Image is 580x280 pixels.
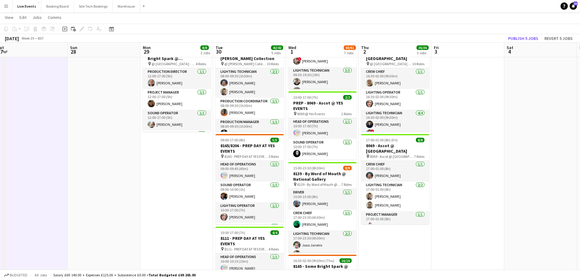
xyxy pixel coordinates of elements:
app-card-role: Driver1/115:00-23:00 (8h)[PERSON_NAME] [288,189,357,210]
app-card-role: Production Coordinator1/108:00-09:30 (1h30m)[PERSON_NAME] [216,98,284,119]
span: Budgeted [10,273,27,277]
app-card-role: Crew Chief1/116:30-02:00 (9h30m)[PERSON_NAME] [361,68,429,89]
div: BST [38,36,44,41]
h3: 8165 - Some Bright Spark @ [GEOGRAPHIC_DATA] [288,264,357,275]
span: 2 [360,48,369,55]
div: Salary £69 140.00 + Expenses £125.00 + Subsistence £0.00 = [53,273,195,277]
span: 16:30-02:00 (9h30m) (Thu) [293,258,334,263]
span: 28 [69,48,77,55]
span: 10 Roles [267,62,279,66]
app-job-card: 08:00-00:30 (16h30m) (Wed)12/127794 - Rocket Food Ltd @ [PERSON_NAME] Collection @ [PERSON_NAME] ... [216,41,284,132]
span: 8069 - Ascot @ [GEOGRAPHIC_DATA] [370,154,414,159]
span: 5/5 [270,138,279,142]
button: Site Tech Bookings [74,0,113,12]
a: 22 [570,2,577,10]
span: 16/16 [339,258,352,263]
span: 2/2 [343,95,352,100]
span: @ [PERSON_NAME] Collection - 7794 [224,62,267,66]
a: View [2,13,16,21]
h3: 8139 - By Word of Mouth @ National Gallery [288,171,357,182]
span: 1 [287,48,296,55]
button: Publish 5 jobs [506,34,541,42]
button: Budgeted [3,272,28,278]
span: 8165 - PREP DAY AT YES EVENTS [224,154,269,159]
span: Sun [70,45,77,50]
app-card-role: Sound Operator1/112:00-17:00 (5h)[PERSON_NAME] [143,110,211,130]
a: Edit [17,13,29,21]
app-card-role: Lighting Technician4/416:30-02:00 (9h30m)[PERSON_NAME]![PERSON_NAME] [361,110,429,157]
app-card-role: Head of Operations1/110:00-17:00 (7h)[PERSON_NAME] [288,118,357,139]
span: 8/8 [416,138,424,142]
app-card-role: Crew Chief1/117:00-23:30 (6h30m)[PERSON_NAME] [288,210,357,230]
app-job-card: 15:00-23:30 (8h30m)8/98139 - By Word of Mouth @ National Gallery 8139 - By Word of Mouth @ Nation... [288,162,357,252]
span: Sat [507,45,513,50]
app-card-role: Lighting Technician2/217:00-01:00 (8h)[PERSON_NAME][PERSON_NAME] [361,182,429,211]
span: Week 39 [20,36,35,41]
span: @ [GEOGRAPHIC_DATA] - 8206 [370,62,412,66]
app-job-card: 12:00-17:00 (5h)4/4REHEARSALS - 8381 - Some Bright Spark @ [GEOGRAPHIC_DATA] @ [GEOGRAPHIC_DATA] ... [143,41,211,132]
app-card-role: Lighting Operator1/116:30-02:00 (9h30m)[PERSON_NAME] [361,89,429,110]
a: Jobs [30,13,44,21]
span: 30 [215,48,223,55]
app-card-role: Lighting Technician3/309:30-19:30 (10h)[PERSON_NAME][PERSON_NAME] [288,67,357,105]
span: 42/42 [271,45,283,50]
button: Warehouse [113,0,140,12]
app-card-role: Head of Operations1/109:00-09:45 (45m)[PERSON_NAME] [216,161,284,182]
span: 60/61 [344,45,356,50]
span: 17:00-01:00 (8h) (Fri) [366,138,398,142]
a: Comms [45,13,64,21]
span: 8139 - By Word of Mouth @ National Gallery [297,182,341,187]
span: Wed [288,45,296,50]
span: 4/4 [270,230,279,235]
span: 8069 @ Yes Events [297,112,325,116]
span: Mon [143,45,151,50]
span: 10:00-17:00 (7h) [220,230,245,235]
span: 10:00-17:00 (7h) [293,95,318,100]
span: 8/9 [343,166,352,170]
div: 5 Jobs [271,51,283,55]
span: ! [298,57,301,61]
app-card-role: Crew Chief1/117:00-01:00 (8h)[PERSON_NAME] [361,161,429,182]
app-card-role: Production Manager1/108:00-09:30 (1h30m)[PERSON_NAME] [216,119,284,139]
button: Booking Board [41,0,74,12]
app-card-role: Head of Operations1/110:00-10:15 (15m)[PERSON_NAME] [216,253,284,274]
div: 09:00-17:00 (8h)5/58165/8206 - PREP DAY AT YES EVENTS 8165 - PREP DAY AT YES EVENTS5 RolesHead of... [216,134,284,224]
app-job-card: 17:00-01:00 (8h) (Fri)8/88069 - Ascot @ [GEOGRAPHIC_DATA] 8069 - Ascot @ [GEOGRAPHIC_DATA]7 Roles... [361,134,429,224]
app-card-role: Lighting Technician2/217:00-23:30 (6h30m)Joao Janeiro[PERSON_NAME] [288,230,357,260]
span: Total Budgeted £69 265.00 [149,273,195,277]
app-card-role: Lighting Operator1/110:00-17:00 (7h)[PERSON_NAME] [216,202,284,223]
app-card-role: Project Manager1/117:00-01:00 (8h)[PERSON_NAME] [361,211,429,232]
app-job-card: 10:00-17:00 (7h)2/2PREP - 8069 - Ascot @ YES EVENTS 8069 @ Yes Events2 RolesHead of Operations1/1... [288,91,357,160]
span: 7 Roles [414,154,424,159]
div: [DATE] [5,35,19,41]
app-card-role: Sound Operator1/109:00-10:00 (1h)[PERSON_NAME] [216,182,284,202]
span: All jobs [33,273,48,277]
span: 4 [506,48,513,55]
span: 10 Roles [412,62,424,66]
h3: 8069 - Ascot @ [GEOGRAPHIC_DATA] [361,143,429,154]
span: Edit [19,15,26,20]
span: ! [371,129,374,133]
h3: 8111 - PREP DAY AT YES EVENTS [216,236,284,246]
span: 2 Roles [341,112,352,116]
button: Revert 5 jobs [542,34,575,42]
app-job-card: 16:30-02:00 (9h30m) (Fri)16/168206 - Some Bright Spark @ [GEOGRAPHIC_DATA] @ [GEOGRAPHIC_DATA] - ... [361,41,429,132]
app-card-role: Project Manager1/112:00-17:00 (5h)[PERSON_NAME] [143,89,211,110]
span: 8111 - PREP DAY AT YES EVENTS [224,247,269,251]
h3: PREP - 8069 - Ascot @ YES EVENTS [288,100,357,111]
button: Live Events [12,0,41,12]
span: Tue [216,45,223,50]
app-card-role: Production Director1/112:00-17:00 (5h)[PERSON_NAME] [143,68,211,89]
app-card-role: Lighting Technician2/208:00-09:30 (1h30m)[PERSON_NAME][PERSON_NAME] [216,68,284,98]
app-card-role: Sound Operator1/110:00-17:00 (7h)[PERSON_NAME] [288,139,357,160]
span: Fri [434,45,439,50]
span: 36/36 [417,45,429,50]
span: 09:00-17:00 (8h) [220,138,245,142]
span: 22 [573,2,578,5]
h3: 8165/8206 - PREP DAY AT YES EVENTS [216,143,284,154]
